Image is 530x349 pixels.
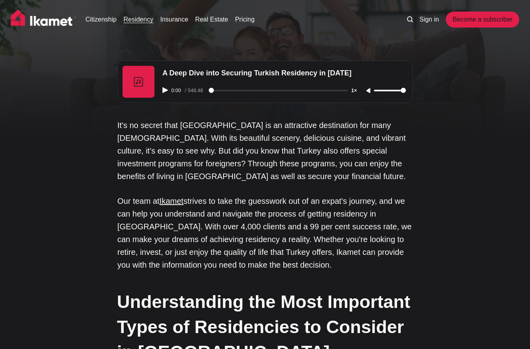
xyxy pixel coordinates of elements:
[123,15,153,24] a: Residency
[170,88,185,93] span: 0:00
[419,15,439,24] a: Sign in
[186,88,204,93] span: 548.48
[11,10,76,30] img: Ikamet home
[160,15,188,24] a: Insurance
[158,66,411,81] div: A Deep Dive into Securing Turkish Residency in [DATE]
[185,88,207,93] div: /
[446,12,519,28] a: Become a subscriber
[364,88,374,94] button: Unmute
[162,87,170,93] button: Play audio
[117,119,413,183] p: It's no secret that [GEOGRAPHIC_DATA] is an attractive destination for many [DEMOGRAPHIC_DATA]. W...
[195,15,228,24] a: Real Estate
[350,88,364,93] button: Adjust playback speed
[117,195,413,271] p: Our team at strives to take the guesswork out of an expat's journey, and we can help you understa...
[235,15,255,24] a: Pricing
[85,15,117,24] a: Citizenship
[160,197,184,205] a: Ikamet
